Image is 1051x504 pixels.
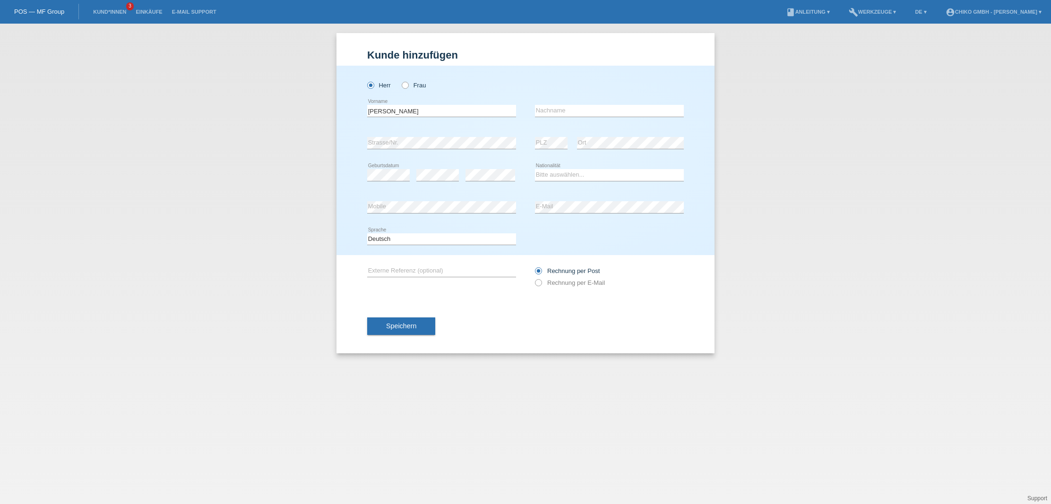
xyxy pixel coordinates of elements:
[131,9,167,15] a: Einkäufe
[946,8,955,17] i: account_circle
[386,322,416,330] span: Speichern
[786,8,795,17] i: book
[402,82,408,88] input: Frau
[781,9,835,15] a: bookAnleitung ▾
[849,8,858,17] i: build
[941,9,1046,15] a: account_circleChiko GmbH - [PERSON_NAME] ▾
[88,9,131,15] a: Kund*innen
[535,267,600,274] label: Rechnung per Post
[126,2,134,10] span: 3
[14,8,64,15] a: POS — MF Group
[367,82,391,89] label: Herr
[535,279,541,291] input: Rechnung per E-Mail
[367,317,435,335] button: Speichern
[910,9,931,15] a: DE ▾
[167,9,221,15] a: E-Mail Support
[367,49,684,61] h1: Kunde hinzufügen
[367,82,373,88] input: Herr
[844,9,901,15] a: buildWerkzeuge ▾
[535,279,605,286] label: Rechnung per E-Mail
[1027,495,1047,502] a: Support
[535,267,541,279] input: Rechnung per Post
[402,82,426,89] label: Frau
